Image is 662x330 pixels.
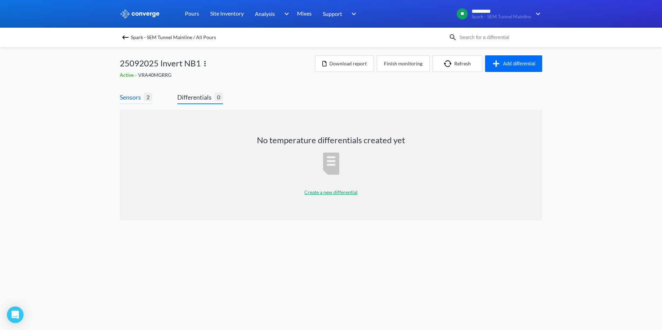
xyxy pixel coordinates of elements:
[177,92,214,102] span: Differentials
[120,57,201,70] span: 25092025 Invert NB1
[485,55,542,72] button: Add differential
[255,9,275,18] span: Analysis
[444,60,454,67] img: icon-refresh.svg
[257,135,405,146] h1: No temperature differentials created yet
[280,10,291,18] img: downArrow.svg
[135,72,138,78] span: -
[323,153,339,175] img: report-icon.svg
[322,61,326,66] img: icon-file.svg
[432,55,482,72] button: Refresh
[7,306,24,323] div: Open Intercom Messenger
[492,59,503,68] img: icon-plus.svg
[120,72,135,78] span: Active
[472,14,531,19] span: Spark - SEM Tunnel Mainline
[315,55,374,72] button: Download report
[144,93,152,101] span: 2
[531,10,542,18] img: downArrow.svg
[449,33,457,42] img: icon-search.svg
[304,189,358,196] p: Create a new differential
[323,9,342,18] span: Support
[457,34,541,41] input: Search for a differential
[121,33,129,42] img: backspace.svg
[214,93,223,101] span: 0
[201,59,209,68] img: more.svg
[377,55,430,72] button: Finish monitoring
[120,92,144,102] span: Sensors
[120,9,160,18] img: logo_ewhite.svg
[120,71,315,79] div: VRA40MGRRG
[347,10,358,18] img: downArrow.svg
[131,33,216,42] span: Spark - SEM Tunnel Mainline / All Pours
